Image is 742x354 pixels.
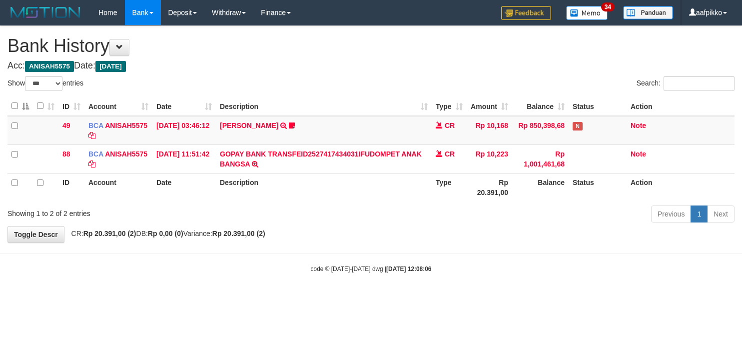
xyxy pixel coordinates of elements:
[88,160,95,168] a: Copy ANISAH5575 to clipboard
[25,61,74,72] span: ANISAH5575
[7,96,33,116] th: : activate to sort column descending
[569,96,627,116] th: Status
[7,226,64,243] a: Toggle Descr
[88,131,95,139] a: Copy ANISAH5575 to clipboard
[7,204,302,218] div: Showing 1 to 2 of 2 entries
[105,150,147,158] a: ANISAH5575
[631,121,646,129] a: Note
[88,150,103,158] span: BCA
[62,150,70,158] span: 88
[220,150,422,168] a: GOPAY BANK TRANSFEID2527417434031IFUDOMPET ANAK BANGSA
[25,76,62,91] select: Showentries
[7,61,735,71] h4: Acc: Date:
[627,96,735,116] th: Action
[467,116,512,145] td: Rp 10,168
[512,144,569,173] td: Rp 1,001,461,68
[83,229,136,237] strong: Rp 20.391,00 (2)
[84,96,152,116] th: Account: activate to sort column ascending
[386,265,431,272] strong: [DATE] 12:08:06
[152,173,216,201] th: Date
[7,5,83,20] img: MOTION_logo.png
[707,205,735,222] a: Next
[7,76,83,91] label: Show entries
[651,205,691,222] a: Previous
[7,36,735,56] h1: Bank History
[105,121,147,129] a: ANISAH5575
[84,173,152,201] th: Account
[33,96,58,116] th: : activate to sort column ascending
[445,121,455,129] span: CR
[88,121,103,129] span: BCA
[467,173,512,201] th: Rp 20.391,00
[566,6,608,20] img: Button%20Memo.svg
[148,229,183,237] strong: Rp 0,00 (0)
[627,173,735,201] th: Action
[152,116,216,145] td: [DATE] 03:46:12
[311,265,432,272] small: code © [DATE]-[DATE] dwg |
[95,61,126,72] span: [DATE]
[212,229,265,237] strong: Rp 20.391,00 (2)
[512,96,569,116] th: Balance: activate to sort column ascending
[432,173,467,201] th: Type
[637,76,735,91] label: Search:
[631,150,646,158] a: Note
[512,173,569,201] th: Balance
[152,144,216,173] td: [DATE] 11:51:42
[216,96,432,116] th: Description: activate to sort column ascending
[66,229,265,237] span: CR: DB: Variance:
[58,173,84,201] th: ID
[467,144,512,173] td: Rp 10,223
[62,121,70,129] span: 49
[573,122,583,130] span: Has Note
[623,6,673,19] img: panduan.png
[216,173,432,201] th: Description
[601,2,615,11] span: 34
[432,96,467,116] th: Type: activate to sort column ascending
[467,96,512,116] th: Amount: activate to sort column ascending
[691,205,708,222] a: 1
[152,96,216,116] th: Date: activate to sort column ascending
[58,96,84,116] th: ID: activate to sort column ascending
[501,6,551,20] img: Feedback.jpg
[445,150,455,158] span: CR
[664,76,735,91] input: Search:
[569,173,627,201] th: Status
[512,116,569,145] td: Rp 850,398,68
[220,121,278,129] a: [PERSON_NAME]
